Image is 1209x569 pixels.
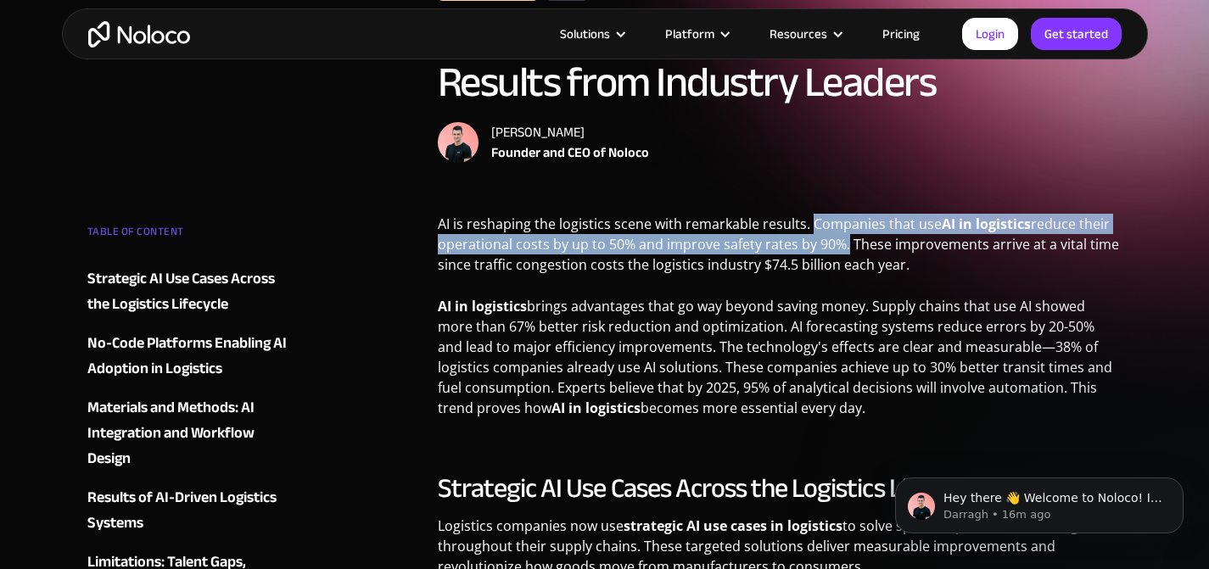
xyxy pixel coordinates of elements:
[438,14,1122,105] h1: AI in Logistics 2025: Use Cases and Proven Results from Industry Leaders
[1031,18,1122,50] a: Get started
[88,21,190,47] a: home
[748,23,861,45] div: Resources
[87,331,293,382] a: No-Code Platforms Enabling AI Adoption in Logistics
[438,471,1122,505] h2: Strategic AI Use Cases Across the Logistics Lifecycle
[665,23,714,45] div: Platform
[551,399,641,417] strong: AI in logistics
[624,516,842,535] strong: strategic AI use cases in logistics
[870,442,1209,561] iframe: Intercom notifications message
[438,297,527,315] strong: AI in logistics
[644,23,748,45] div: Platform
[962,18,1018,50] a: Login
[491,122,649,142] div: [PERSON_NAME]
[539,23,644,45] div: Solutions
[87,219,293,253] div: TABLE OF CONTENT
[438,296,1122,431] p: brings advantages that go way beyond saving money. Supply chains that use AI showed more than 67%...
[560,23,610,45] div: Solutions
[87,395,293,471] a: Materials and Methods: AI Integration and Workflow Design
[87,266,293,317] a: Strategic AI Use Cases Across the Logistics Lifecycle
[438,214,1122,287] p: AI is reshaping the logistics scene with remarkable results. Companies that use reduce their oper...
[87,485,293,536] a: Results of AI-Driven Logistics Systems
[861,23,941,45] a: Pricing
[770,23,827,45] div: Resources
[942,215,1031,233] strong: AI in logistics
[491,142,649,163] div: Founder and CEO of Noloco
